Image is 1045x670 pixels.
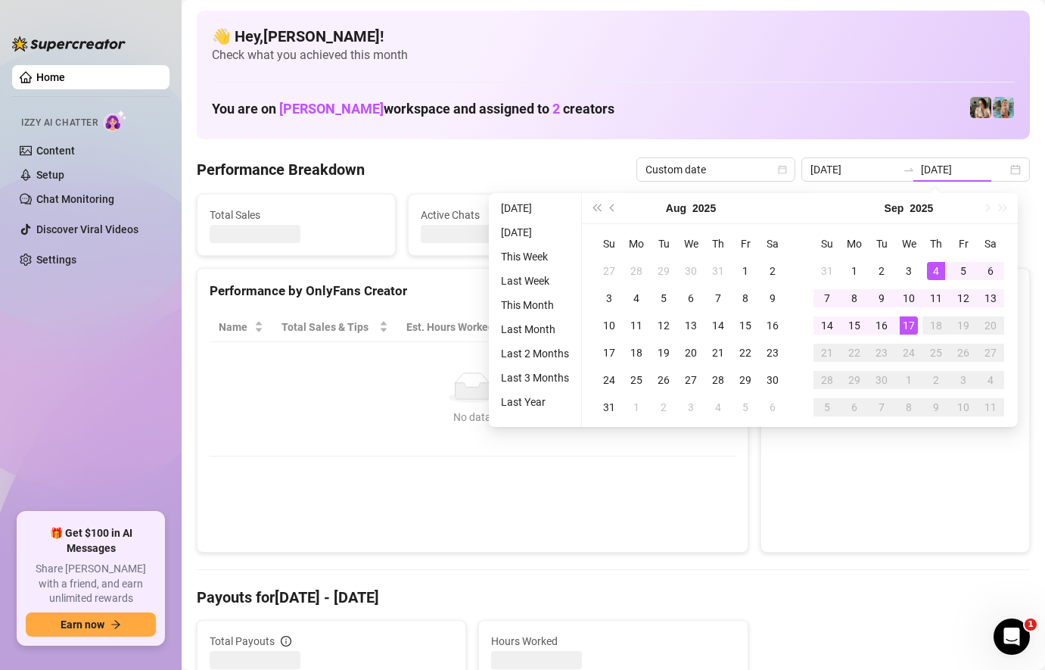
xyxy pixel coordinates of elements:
a: Settings [36,254,76,266]
h4: 👋 Hey, [PERSON_NAME] ! [212,26,1015,47]
a: Discover Viral Videos [36,223,138,235]
img: logo-BBDzfeDw.svg [12,36,126,51]
div: Sales by OnlyFans Creator [773,281,1017,301]
a: Home [36,71,65,83]
a: Chat Monitoring [36,193,114,205]
span: Total Sales [210,207,383,223]
th: Sales / Hour [523,313,618,342]
span: Check what you achieved this month [212,47,1015,64]
th: Name [210,313,272,342]
div: Est. Hours Worked [406,319,502,335]
span: arrow-right [110,619,121,630]
a: Setup [36,169,64,181]
span: swap-right [903,164,915,176]
th: Chat Conversion [618,313,736,342]
span: [PERSON_NAME] [279,101,384,117]
span: Active Chats [421,207,594,223]
span: Izzy AI Chatter [21,116,98,130]
span: 1 [1025,619,1037,631]
span: Messages Sent [633,207,806,223]
span: Hours Worked [491,633,735,650]
h4: Payouts for [DATE] - [DATE] [197,587,1030,608]
div: Performance by OnlyFans Creator [210,281,736,301]
span: Custom date [645,158,786,181]
span: Chat Conversion [627,319,714,335]
h1: You are on workspace and assigned to creators [212,101,614,117]
div: No data [225,409,720,425]
button: Earn nowarrow-right [26,612,156,637]
img: Cindy [970,97,991,118]
span: 2 [552,101,560,117]
span: 🎁 Get $100 in AI Messages [26,526,156,556]
a: Content [36,145,75,157]
img: Nina [993,97,1014,118]
input: Start date [810,161,897,178]
input: End date [921,161,1007,178]
h4: Performance Breakdown [197,159,365,180]
span: calendar [778,165,787,174]
iframe: Intercom live chat [994,619,1030,655]
span: Name [219,319,251,335]
span: Share [PERSON_NAME] with a friend, and earn unlimited rewards [26,562,156,606]
span: to [903,164,915,176]
img: AI Chatter [104,110,127,132]
span: Total Sales & Tips [281,319,376,335]
span: Earn now [61,619,104,631]
th: Total Sales & Tips [272,313,397,342]
span: info-circle [281,636,291,647]
span: Total Payouts [210,633,275,650]
span: Sales / Hour [532,319,597,335]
